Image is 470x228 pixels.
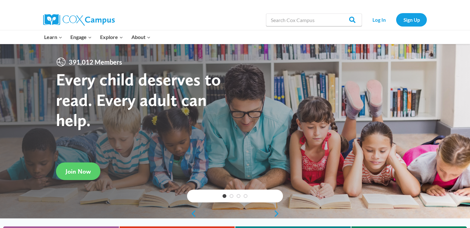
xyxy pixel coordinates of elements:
div: content slider buttons [187,207,283,220]
span: About [131,33,151,41]
input: Search Cox Campus [266,13,362,26]
a: 2 [230,194,233,198]
span: Explore [100,33,123,41]
span: 391,012 Members [66,57,125,67]
a: 4 [244,194,247,198]
a: Log In [365,13,393,26]
a: previous [187,210,197,217]
span: Learn [44,33,62,41]
img: Cox Campus [43,14,115,26]
a: Sign Up [396,13,427,26]
span: Join Now [66,168,91,175]
span: Engage [70,33,92,41]
nav: Primary Navigation [40,30,154,44]
a: 1 [223,194,226,198]
a: Join Now [56,162,100,180]
a: next [273,210,283,217]
strong: Every child deserves to read. Every adult can help. [56,69,221,130]
a: 3 [237,194,240,198]
nav: Secondary Navigation [365,13,427,26]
